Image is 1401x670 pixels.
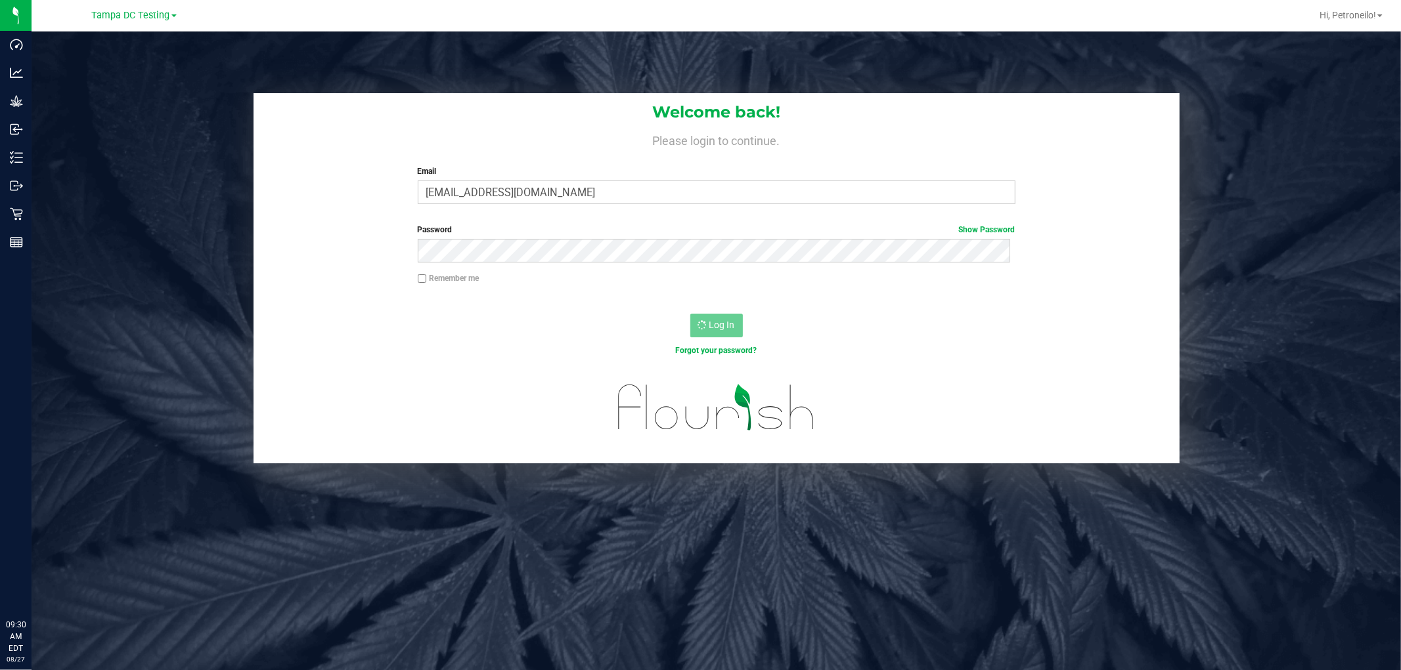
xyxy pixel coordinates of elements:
span: Log In [709,320,735,330]
p: 09:30 AM EDT [6,619,26,654]
img: flourish_logo.svg [600,370,832,444]
inline-svg: Inventory [10,151,23,164]
p: 08/27 [6,654,26,664]
a: Forgot your password? [676,346,757,355]
inline-svg: Reports [10,236,23,249]
label: Remember me [418,272,479,284]
inline-svg: Inbound [10,123,23,136]
inline-svg: Analytics [10,66,23,79]
span: Hi, Petroneilo! [1320,10,1376,20]
h1: Welcome back! [254,104,1180,121]
span: Tampa DC Testing [92,10,170,21]
inline-svg: Retail [10,207,23,220]
button: Log In [690,314,743,337]
inline-svg: Grow [10,94,23,108]
inline-svg: Dashboard [10,38,23,51]
span: Password [418,225,453,234]
a: Show Password [959,225,1015,234]
label: Email [418,165,1015,177]
inline-svg: Outbound [10,179,23,192]
h4: Please login to continue. [254,131,1180,147]
input: Remember me [418,274,427,283]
